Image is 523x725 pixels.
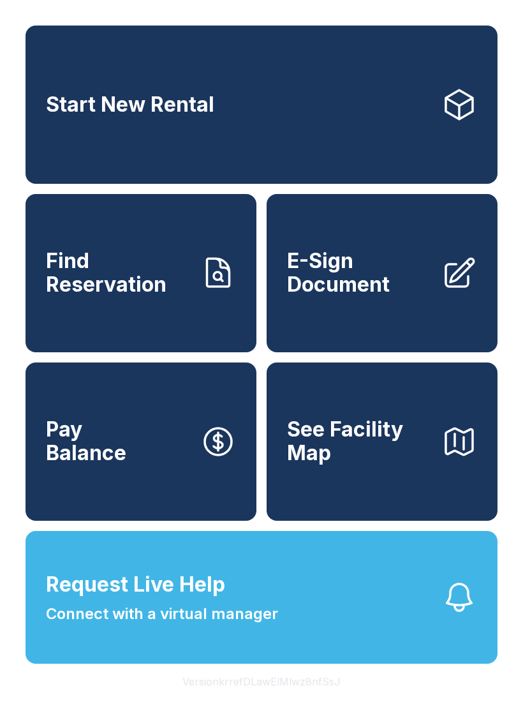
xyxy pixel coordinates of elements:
a: Start New Rental [26,26,497,184]
button: Request Live HelpConnect with a virtual manager [26,531,497,664]
button: See Facility Map [267,362,497,521]
a: Find Reservation [26,194,256,352]
span: Connect with a virtual manager [46,602,278,625]
span: E-Sign Document [287,250,431,296]
span: Pay Balance [46,418,126,465]
span: Request Live Help [46,569,225,600]
a: E-Sign Document [267,194,497,352]
button: VersionkrrefDLawElMlwz8nfSsJ [172,664,351,699]
span: Find Reservation [46,250,190,296]
button: PayBalance [26,362,256,521]
span: See Facility Map [287,418,431,465]
span: Start New Rental [46,93,214,117]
